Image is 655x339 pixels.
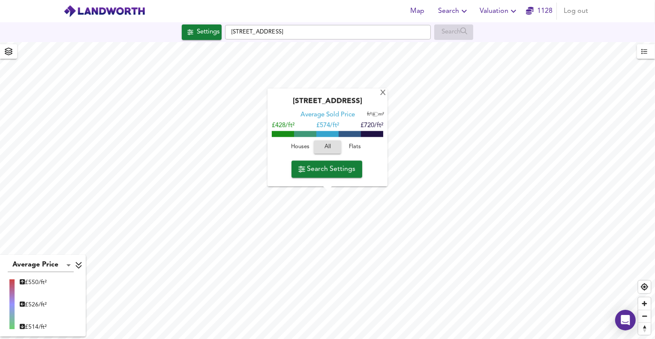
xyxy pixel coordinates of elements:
[316,123,339,129] span: £ 574/ft²
[526,5,553,17] a: 1128
[560,3,592,20] button: Log out
[407,5,428,17] span: Map
[8,258,74,272] div: Average Price
[182,24,222,40] div: Click to configure Search Settings
[404,3,431,20] button: Map
[300,111,355,120] div: Average Sold Price
[341,141,369,154] button: Flats
[286,141,314,154] button: Houses
[272,123,294,129] span: £428/ft²
[343,142,367,152] span: Flats
[438,5,469,17] span: Search
[367,112,372,117] span: ft²
[638,310,651,322] button: Zoom out
[225,25,431,39] input: Enter a location...
[291,160,362,178] button: Search Settings
[615,310,636,330] div: Open Intercom Messenger
[476,3,522,20] button: Valuation
[435,3,473,20] button: Search
[379,112,384,117] span: m²
[314,141,341,154] button: All
[288,142,312,152] span: Houses
[434,24,473,40] div: Enable a Source before running a Search
[564,5,588,17] span: Log out
[182,24,222,40] button: Settings
[480,5,519,17] span: Valuation
[197,27,219,38] div: Settings
[272,97,383,111] div: [STREET_ADDRESS]
[379,89,387,97] div: X
[20,278,47,287] div: £ 550/ft²
[526,3,553,20] button: 1128
[361,123,383,129] span: £720/ft²
[20,323,47,331] div: £ 514/ft²
[318,142,337,152] span: All
[638,322,651,335] button: Reset bearing to north
[638,281,651,293] button: Find my location
[298,163,355,175] span: Search Settings
[63,5,145,18] img: logo
[638,297,651,310] button: Zoom in
[20,300,47,309] div: £ 526/ft²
